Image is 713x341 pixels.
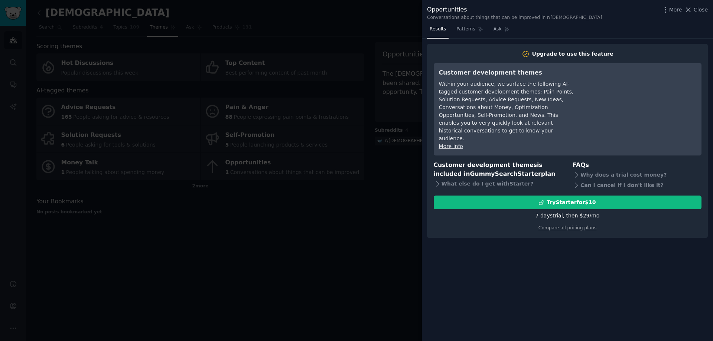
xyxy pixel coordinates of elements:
button: TryStarterfor$10 [434,196,701,209]
div: 7 days trial, then $ 29 /mo [535,212,600,220]
div: Try Starter for $10 [547,199,596,206]
span: More [669,6,682,14]
h3: Customer development themes [439,68,574,78]
span: Results [430,26,446,33]
span: Close [694,6,708,14]
span: Patterns [456,26,475,33]
a: Results [427,23,449,39]
div: Why does a trial cost money? [573,170,701,180]
button: Close [684,6,708,14]
a: Compare all pricing plans [538,225,596,230]
div: Opportunities [427,5,602,14]
span: Ask [494,26,502,33]
h3: Customer development themes is included in plan [434,161,563,179]
button: More [661,6,682,14]
a: Patterns [454,23,485,39]
div: Upgrade to use this feature [532,50,613,58]
div: Can I cancel if I don't like it? [573,180,701,190]
div: Within your audience, we surface the following AI-tagged customer development themes: Pain Points... [439,80,574,142]
a: Ask [491,23,512,39]
iframe: YouTube video player [585,68,696,124]
h3: FAQs [573,161,701,170]
div: What else do I get with Starter ? [434,179,563,189]
a: More info [439,143,463,149]
div: Conversations about things that can be improved in r/[DEMOGRAPHIC_DATA] [427,14,602,21]
span: GummySearch Starter [470,170,541,177]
